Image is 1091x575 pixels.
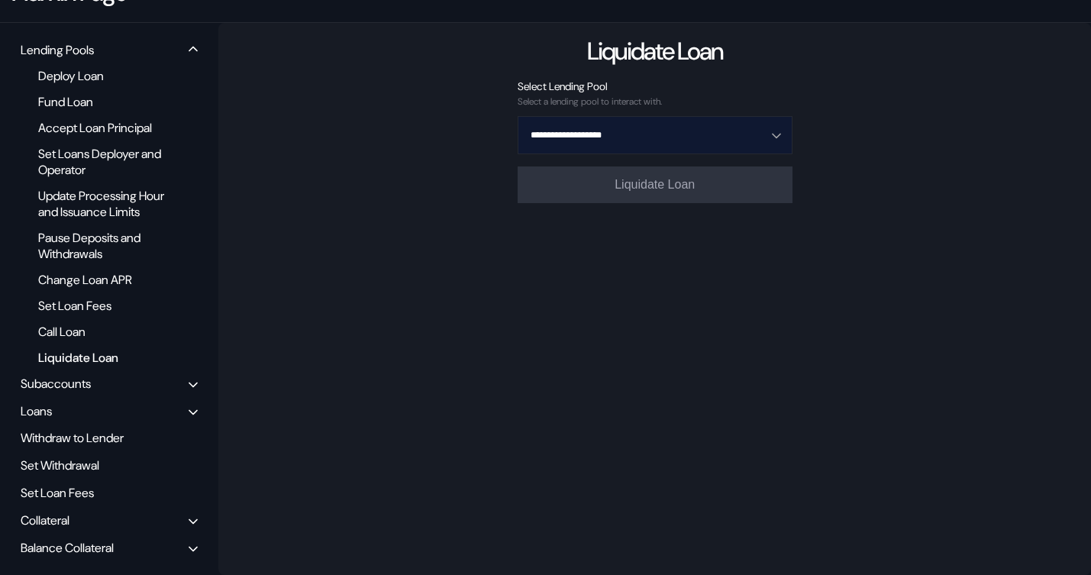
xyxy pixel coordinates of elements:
div: Fund Loan [31,92,177,112]
div: Subaccounts [21,376,91,392]
div: Select Lending Pool [518,79,792,93]
div: Set Loans Deployer and Operator [31,144,177,180]
div: Collateral [21,512,69,528]
div: Liquidate Loan [31,347,177,368]
div: Set Withdrawal [15,454,203,477]
div: Select a lending pool to interact with. [518,96,792,107]
div: Deploy Loan [31,66,177,86]
div: Pause Deposits and Withdrawals [31,228,177,264]
div: Withdraw to Lender [15,426,203,450]
div: Loans [21,403,52,419]
div: Set Loan Fees [31,296,177,316]
button: Open menu [518,116,792,154]
div: Update Processing Hour and Issuance Limits [31,186,177,222]
div: Change Loan APR [31,270,177,290]
button: Liquidate Loan [518,166,792,203]
div: Set Loan Fees [15,481,203,505]
div: Accept Loan Principal [31,118,177,138]
div: Call Loan [31,321,177,342]
div: Balance Collateral [21,540,114,556]
div: Lending Pools [21,42,94,58]
div: Liquidate Loan [587,35,723,67]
